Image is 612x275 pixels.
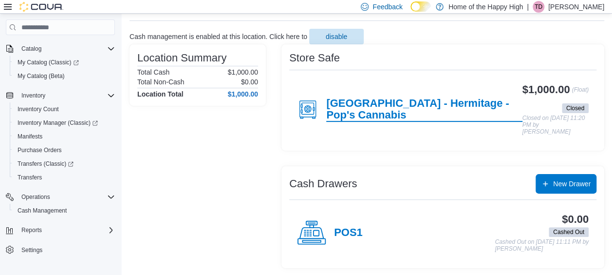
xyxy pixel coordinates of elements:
[18,133,42,140] span: Manifests
[21,226,42,234] span: Reports
[14,117,115,129] span: Inventory Manager (Classic)
[572,84,589,101] p: (Float)
[14,117,102,129] a: Inventory Manager (Classic)
[14,144,66,156] a: Purchase Orders
[14,144,115,156] span: Purchase Orders
[137,78,185,86] h6: Total Non-Cash
[309,29,364,44] button: disable
[18,174,42,181] span: Transfers
[18,244,46,256] a: Settings
[18,72,65,80] span: My Catalog (Beta)
[18,207,67,215] span: Cash Management
[562,214,589,225] h3: $0.00
[14,172,115,183] span: Transfers
[228,90,258,98] h4: $1,000.00
[241,78,258,86] p: $0.00
[14,57,83,68] a: My Catalog (Classic)
[326,32,347,41] span: disable
[10,56,119,69] a: My Catalog (Classic)
[289,52,340,64] h3: Store Safe
[536,174,596,194] button: New Drawer
[130,33,307,40] p: Cash management is enabled at this location. Click here to
[2,89,119,102] button: Inventory
[2,190,119,204] button: Operations
[553,179,591,189] span: New Drawer
[18,160,74,168] span: Transfers (Classic)
[21,92,45,99] span: Inventory
[553,228,584,236] span: Cashed Out
[21,246,42,254] span: Settings
[14,205,115,216] span: Cash Management
[18,59,79,66] span: My Catalog (Classic)
[14,57,115,68] span: My Catalog (Classic)
[14,158,115,170] span: Transfers (Classic)
[18,191,115,203] span: Operations
[18,244,115,256] span: Settings
[10,102,119,116] button: Inventory Count
[137,52,226,64] h3: Location Summary
[2,243,119,257] button: Settings
[18,224,115,236] span: Reports
[18,191,54,203] button: Operations
[533,1,544,13] div: Tia Deslaurier
[14,70,69,82] a: My Catalog (Beta)
[10,130,119,143] button: Manifests
[495,239,589,252] p: Cashed Out on [DATE] 11:11 PM by [PERSON_NAME]
[334,227,363,239] h4: POS1
[18,105,59,113] span: Inventory Count
[228,68,258,76] p: $1,000.00
[18,119,98,127] span: Inventory Manager (Classic)
[14,172,46,183] a: Transfers
[2,42,119,56] button: Catalog
[562,103,589,113] span: Closed
[548,1,604,13] p: [PERSON_NAME]
[14,131,115,142] span: Manifests
[14,103,115,115] span: Inventory Count
[21,45,41,53] span: Catalog
[18,90,115,101] span: Inventory
[326,98,522,122] h4: [GEOGRAPHIC_DATA] - Hermitage - Pop's Cannabis
[2,223,119,237] button: Reports
[549,227,589,237] span: Cashed Out
[448,1,523,13] p: Home of the Happy High
[10,69,119,83] button: My Catalog (Beta)
[522,115,589,135] p: Closed on [DATE] 11:20 PM by [PERSON_NAME]
[18,43,115,55] span: Catalog
[18,224,46,236] button: Reports
[10,143,119,157] button: Purchase Orders
[137,90,184,98] h4: Location Total
[10,171,119,184] button: Transfers
[372,2,402,12] span: Feedback
[14,205,71,216] a: Cash Management
[14,70,115,82] span: My Catalog (Beta)
[566,104,584,113] span: Closed
[410,1,431,12] input: Dark Mode
[522,84,570,96] h3: $1,000.00
[14,103,63,115] a: Inventory Count
[10,157,119,171] a: Transfers (Classic)
[10,204,119,217] button: Cash Management
[19,2,63,12] img: Cova
[18,146,62,154] span: Purchase Orders
[289,178,357,190] h3: Cash Drawers
[14,131,46,142] a: Manifests
[137,68,169,76] h6: Total Cash
[14,158,77,170] a: Transfers (Classic)
[527,1,529,13] p: |
[18,90,49,101] button: Inventory
[21,193,50,201] span: Operations
[535,1,542,13] span: TD
[10,116,119,130] a: Inventory Manager (Classic)
[18,43,45,55] button: Catalog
